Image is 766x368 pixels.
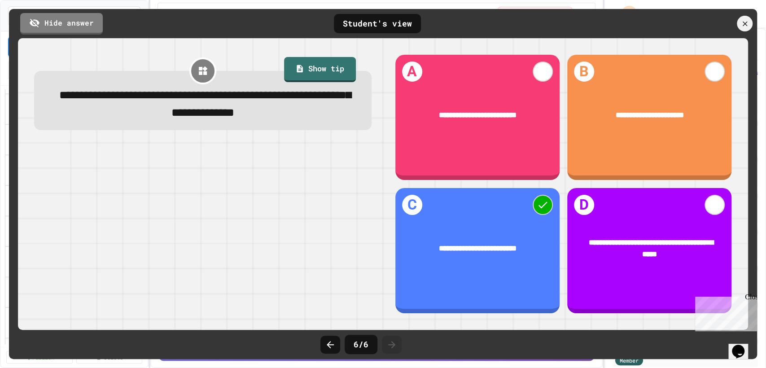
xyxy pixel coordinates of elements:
div: 6 / 6 [345,335,377,354]
h1: B [574,61,594,82]
div: Student's view [334,14,421,33]
a: Show tip [284,57,356,83]
h1: A [402,61,422,82]
div: Chat with us now!Close [4,4,62,57]
h1: C [402,195,422,215]
iframe: chat widget [728,332,757,359]
a: Hide answer [20,13,103,35]
h1: D [574,195,594,215]
iframe: chat widget [692,293,757,331]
